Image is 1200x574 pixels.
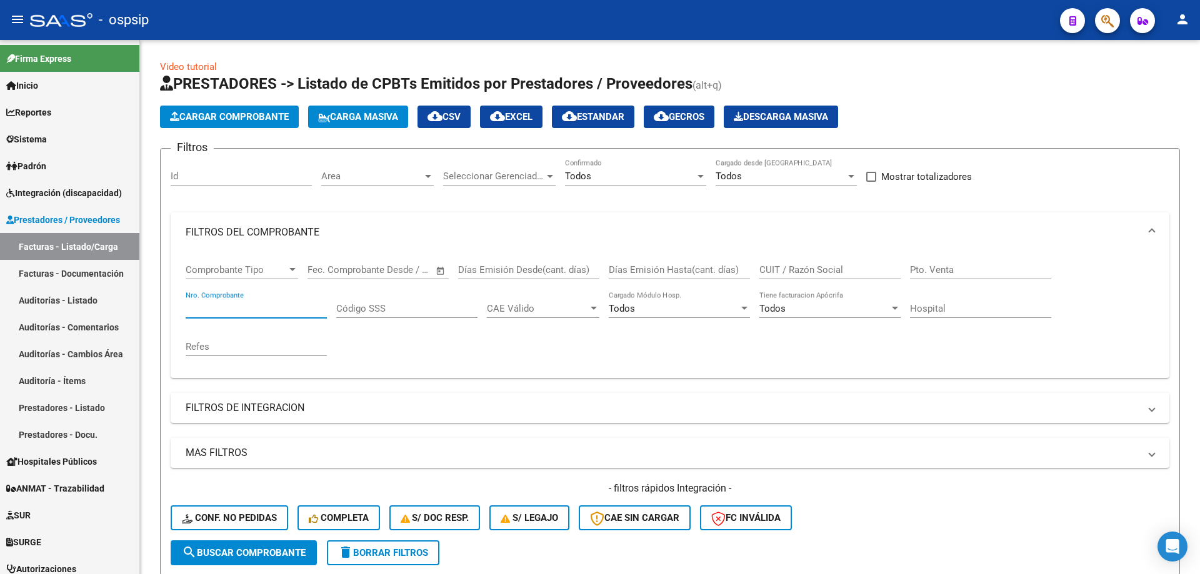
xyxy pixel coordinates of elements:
span: Seleccionar Gerenciador [443,171,544,182]
span: CAE Válido [487,303,588,314]
button: FC Inválida [700,505,792,530]
span: CSV [427,111,461,122]
span: Todos [716,171,742,182]
span: Todos [759,303,786,314]
span: PRESTADORES -> Listado de CPBTs Emitidos por Prestadores / Proveedores [160,75,692,92]
mat-icon: cloud_download [654,109,669,124]
a: Video tutorial [160,61,217,72]
span: S/ Doc Resp. [401,512,469,523]
mat-panel-title: FILTROS DE INTEGRACION [186,401,1139,415]
span: Descarga Masiva [734,111,828,122]
span: Padrón [6,159,46,173]
span: Area [321,171,422,182]
span: Carga Masiva [318,111,398,122]
span: (alt+q) [692,79,722,91]
mat-icon: search [182,545,197,560]
button: Buscar Comprobante [171,540,317,565]
mat-icon: cloud_download [490,109,505,124]
h4: - filtros rápidos Integración - [171,482,1169,495]
button: Cargar Comprobante [160,106,299,128]
span: Mostrar totalizadores [881,169,972,184]
span: Todos [609,303,635,314]
span: Prestadores / Proveedores [6,213,120,227]
mat-expansion-panel-header: FILTROS DE INTEGRACION [171,393,1169,423]
span: - ospsip [99,6,149,34]
span: Cargar Comprobante [170,111,289,122]
button: Completa [297,505,380,530]
mat-icon: cloud_download [562,109,577,124]
span: FC Inválida [711,512,781,523]
span: Sistema [6,132,47,146]
span: Estandar [562,111,624,122]
button: CAE SIN CARGAR [579,505,691,530]
button: Estandar [552,106,634,128]
mat-panel-title: MAS FILTROS [186,446,1139,460]
button: Borrar Filtros [327,540,439,565]
button: S/ legajo [489,505,569,530]
span: Borrar Filtros [338,547,428,558]
span: Reportes [6,106,51,119]
app-download-masive: Descarga masiva de comprobantes (adjuntos) [724,106,838,128]
button: Carga Masiva [308,106,408,128]
span: SUR [6,508,31,522]
mat-icon: cloud_download [427,109,442,124]
span: Conf. no pedidas [182,512,277,523]
input: Fecha inicio [307,264,358,275]
input: Fecha fin [369,264,430,275]
mat-panel-title: FILTROS DEL COMPROBANTE [186,225,1139,239]
span: EXCEL [490,111,532,122]
button: Descarga Masiva [724,106,838,128]
span: ANMAT - Trazabilidad [6,482,104,495]
div: FILTROS DEL COMPROBANTE [171,252,1169,378]
mat-icon: menu [10,12,25,27]
span: Comprobante Tipo [186,264,287,275]
span: Todos [565,171,591,182]
button: Open calendar [434,264,448,278]
span: CAE SIN CARGAR [590,512,679,523]
mat-icon: delete [338,545,353,560]
button: Gecros [644,106,714,128]
mat-expansion-panel-header: MAS FILTROS [171,438,1169,468]
mat-expansion-panel-header: FILTROS DEL COMPROBANTE [171,212,1169,252]
span: Firma Express [6,52,71,66]
span: Integración (discapacidad) [6,186,122,200]
div: Open Intercom Messenger [1157,532,1187,562]
span: Hospitales Públicos [6,455,97,468]
button: Conf. no pedidas [171,505,288,530]
span: Inicio [6,79,38,92]
span: Completa [309,512,369,523]
button: S/ Doc Resp. [389,505,481,530]
span: Gecros [654,111,704,122]
button: EXCEL [480,106,542,128]
mat-icon: person [1175,12,1190,27]
span: Buscar Comprobante [182,547,306,558]
h3: Filtros [171,139,214,156]
span: SURGE [6,535,41,549]
span: S/ legajo [501,512,558,523]
button: CSV [417,106,471,128]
